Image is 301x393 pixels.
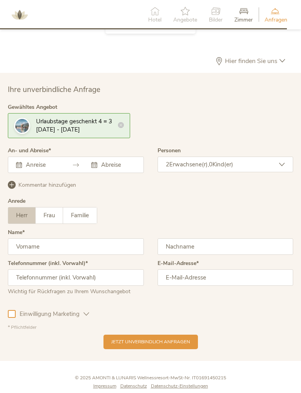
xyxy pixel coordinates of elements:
[120,383,147,389] span: Datenschutz
[93,383,120,389] a: Impressum
[8,103,57,111] span: Gewähltes Angebot
[111,339,190,345] span: Jetzt unverbindlich anfragen
[36,126,80,133] span: [DATE] - [DATE]
[15,119,29,133] img: Ihre unverbindliche Anfrage
[36,117,112,125] span: Urlaubstage geschenkt 4 = 3
[234,17,253,23] span: Zimmer
[151,383,208,389] a: Datenschutz-Einstellungen
[170,375,226,381] span: MwSt-Nr. IT01691450215
[99,161,135,169] input: Abreise
[24,161,60,169] input: Anreise
[16,310,83,318] span: Einwilligung Marketing
[151,383,208,389] span: Datenschutz-Einstellungen
[158,261,199,266] label: E-Mail-Adresse
[8,198,25,204] div: Anrede
[8,148,51,153] label: An- und Abreise
[8,85,100,95] span: Ihre unverbindliche Anfrage
[158,238,294,255] input: Nachname
[8,3,31,27] img: AMONTI & LUNARIS Wellnessresort
[265,17,287,23] span: Anfragen
[8,230,25,235] label: Name
[120,383,151,389] a: Datenschutz
[8,238,144,255] input: Vorname
[44,211,55,219] span: Frau
[8,324,293,331] div: * Pflichtfelder
[8,269,144,286] input: Telefonnummer (inkl. Vorwahl)
[93,383,116,389] span: Impressum
[8,261,88,266] label: Telefonnummer (inkl. Vorwahl)
[166,160,169,168] span: 2
[148,17,161,23] span: Hotel
[16,211,27,219] span: Herr
[209,160,212,168] span: 0
[169,375,170,381] span: -
[169,160,209,168] span: Erwachsene(r),
[18,181,76,189] span: Kommentar hinzufügen
[209,17,223,23] span: Bilder
[173,17,197,23] span: Angebote
[8,286,144,296] div: Wichtig für Rückfragen zu Ihrem Wunschangebot
[158,148,181,153] label: Personen
[223,58,279,64] span: Hier finden Sie uns
[8,12,31,17] a: AMONTI & LUNARIS Wellnessresort
[71,211,89,219] span: Familie
[158,269,294,286] input: E-Mail-Adresse
[75,375,169,381] span: © 2025 AMONTI & LUNARIS Wellnessresort
[212,160,233,168] span: Kind(er)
